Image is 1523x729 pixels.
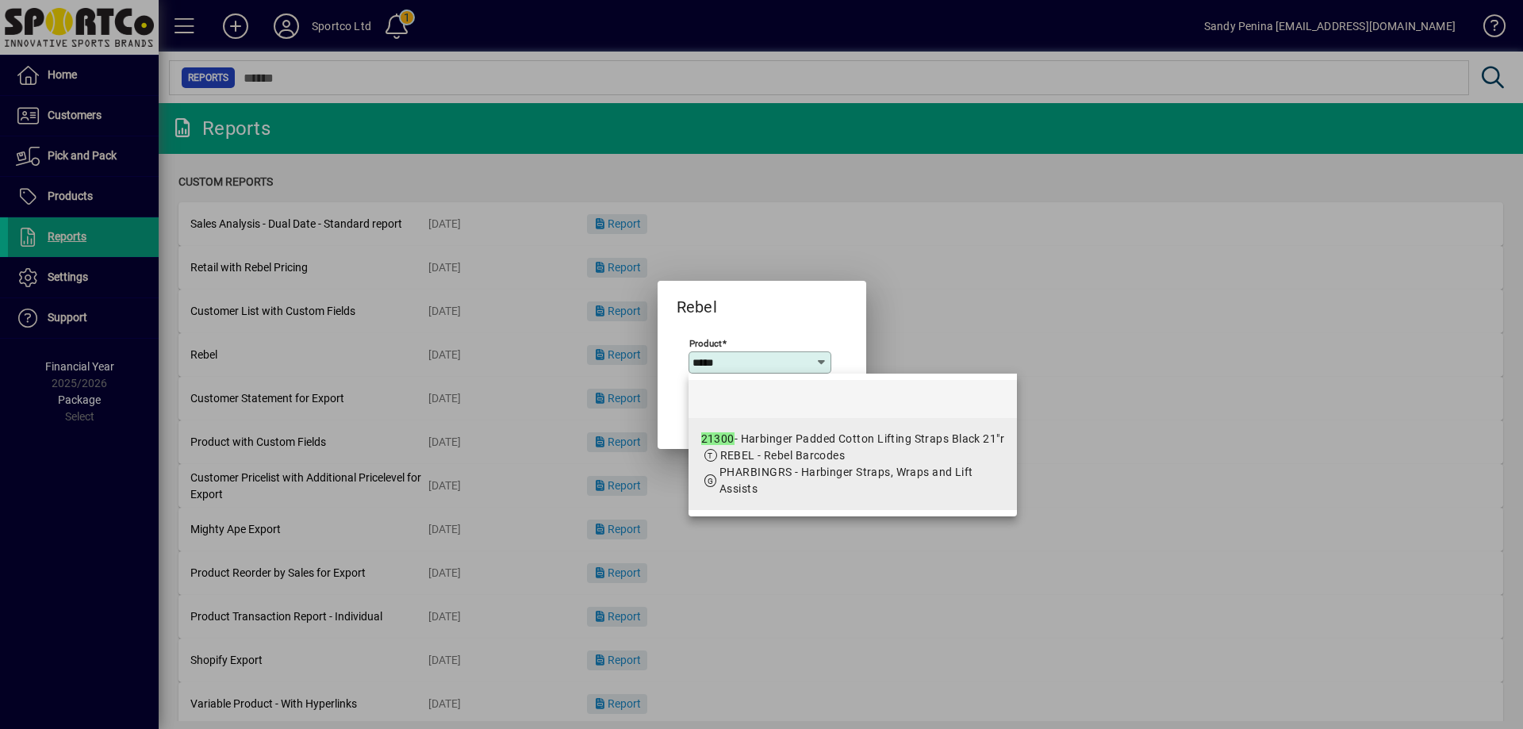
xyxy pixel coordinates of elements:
[701,432,735,445] em: 21300
[689,337,722,348] mat-label: Product
[701,431,1005,447] div: - Harbinger Padded Cotton Lifting Straps Black 21"r
[689,418,1018,510] mat-option: 21300 - Harbinger Padded Cotton Lifting Straps Black 21"r
[658,281,736,320] h2: Rebel
[719,466,973,495] span: PHARBINGRS - Harbinger Straps, Wraps and Lift Assists
[720,449,846,462] span: REBEL - Rebel Barcodes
